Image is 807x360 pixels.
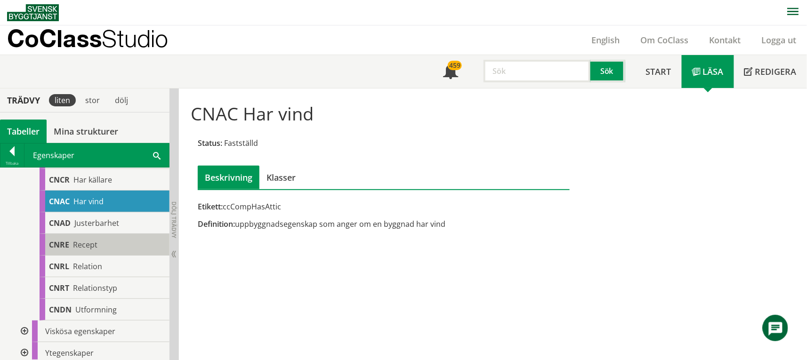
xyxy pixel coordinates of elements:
[448,61,462,70] div: 459
[80,94,105,106] div: stor
[198,219,570,229] div: uppbyggnadsegenskap som anger om en byggnad har vind
[2,95,45,105] div: Trädvy
[73,175,112,185] span: Har källare
[443,65,458,80] span: Notifikationer
[49,218,71,228] span: CNAD
[49,261,69,272] span: CNRL
[198,201,570,212] div: ccCompHasAttic
[703,66,724,77] span: Läsa
[682,55,734,88] a: Läsa
[75,304,117,315] span: Utformning
[198,201,223,212] span: Etikett:
[198,219,235,229] span: Definition:
[224,138,258,148] span: Fastställd
[7,4,59,21] img: Svensk Byggtjänst
[49,283,69,293] span: CNRT
[49,94,76,106] div: liten
[49,240,69,250] span: CNRE
[198,166,259,189] div: Beskrivning
[49,196,70,207] span: CNAC
[73,283,117,293] span: Relationstyp
[49,304,72,315] span: CNDN
[198,138,222,148] span: Status:
[484,60,590,82] input: Sök
[259,166,303,189] div: Klasser
[191,103,769,124] h1: CNAC Har vind
[0,160,24,167] div: Tillbaka
[590,60,625,82] button: Sök
[102,24,168,52] span: Studio
[751,34,807,46] a: Logga ut
[7,33,168,44] p: CoClass
[24,144,169,167] div: Egenskaper
[646,66,671,77] span: Start
[630,34,699,46] a: Om CoClass
[734,55,807,88] a: Redigera
[581,34,630,46] a: English
[73,261,102,272] span: Relation
[74,218,119,228] span: Justerbarhet
[45,326,115,336] span: Viskösa egenskaper
[73,240,97,250] span: Recept
[49,175,70,185] span: CNCR
[699,34,751,46] a: Kontakt
[755,66,797,77] span: Redigera
[7,25,188,55] a: CoClassStudio
[153,150,161,160] span: Sök i tabellen
[433,55,468,88] a: 459
[170,201,178,238] span: Dölj trädvy
[47,120,125,143] a: Mina strukturer
[45,348,94,358] span: Ytegenskaper
[109,94,134,106] div: dölj
[73,196,104,207] span: Har vind
[636,55,682,88] a: Start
